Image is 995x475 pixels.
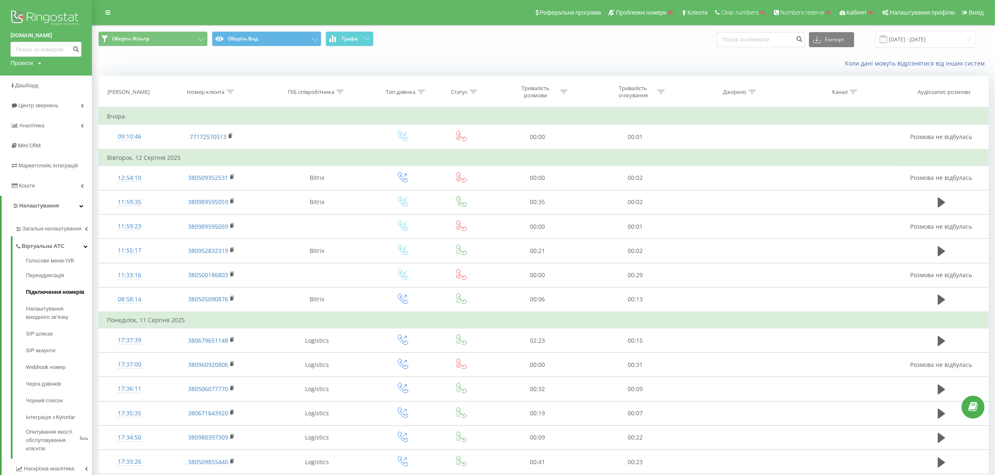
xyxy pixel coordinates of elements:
[26,271,64,280] span: Переадресація
[26,257,74,265] span: Голосове меню IVR
[19,122,44,129] span: Аналiтика
[687,9,708,16] span: Клієнти
[26,376,92,392] a: Черга дзвінків
[107,332,153,349] div: 17:37:39
[262,328,372,353] td: Logistics
[911,133,972,141] span: Розмова не відбулась
[107,88,150,96] div: [PERSON_NAME]
[188,247,228,255] a: 380952832319
[489,328,586,353] td: 02:23
[107,243,153,259] div: 11:55:17
[26,428,78,453] span: Опитування якості обслуговування клієнтів
[107,405,153,422] div: 17:35:35
[188,174,228,182] a: 380509352531
[616,9,667,16] span: Проблемні номери
[911,361,972,369] span: Розмова не відбулась
[489,425,586,450] td: 00:09
[386,88,415,96] div: Тип дзвінка
[107,291,153,308] div: 08:58:14
[18,142,41,149] span: Mini CRM
[107,194,153,210] div: 11:59:35
[10,59,33,67] div: Проекти
[10,31,81,40] a: [DOMAIN_NAME]
[832,88,847,96] div: Канал
[586,450,684,474] td: 00:23
[262,287,372,312] td: Bitrix
[342,36,358,42] span: Графік
[721,9,758,16] span: Clear numbers
[918,88,970,96] div: Аудіозапис розмови
[451,88,468,96] div: Статус
[911,174,972,182] span: Розмова не відбулась
[911,271,972,279] span: Розмова не відбулась
[489,263,586,287] td: 00:00
[10,42,81,57] input: Пошук за номером
[24,465,74,473] span: Наскрізна аналітика
[586,287,684,312] td: 00:13
[513,85,558,99] div: Тривалість розмови
[586,425,684,450] td: 00:22
[188,222,228,230] a: 380989595059
[26,267,92,284] a: Переадресація
[262,166,372,190] td: Bitrix
[586,125,684,149] td: 00:01
[26,301,92,326] a: Налаштування вихідного зв’язку
[489,190,586,214] td: 00:35
[15,219,92,236] a: Загальні налаштування
[26,326,92,342] a: SIP шлюзи
[107,454,153,470] div: 17:33:26
[326,31,374,46] button: Графік
[540,9,601,16] span: Реферальна програма
[26,409,92,426] a: Інтеграція з Kyivstar
[586,263,684,287] td: 00:29
[262,239,372,263] td: Bitrix
[489,377,586,401] td: 00:32
[26,413,75,422] span: Інтеграція з Kyivstar
[188,409,228,417] a: 380671643920
[212,31,321,46] button: Оберіть Вид
[489,353,586,377] td: 00:00
[99,149,989,166] td: Вівторок, 12 Серпня 2025
[107,430,153,446] div: 17:34:50
[969,9,984,16] span: Вихід
[18,102,59,109] span: Центр звернень
[262,353,372,377] td: Logistics
[99,108,989,125] td: Вчора
[586,353,684,377] td: 00:31
[716,32,805,47] input: Пошук за номером
[489,401,586,425] td: 00:19
[18,162,78,169] span: Маркетплейс інтеграцій
[190,133,226,141] a: 77172570513
[586,215,684,239] td: 00:01
[26,346,55,355] span: SIP акаунти
[15,236,92,254] a: Віртуальна АТС
[489,287,586,312] td: 00:06
[19,182,35,189] span: Кошти
[188,433,228,441] a: 380980397309
[26,305,88,321] span: Налаштування вихідного зв’язку
[107,218,153,235] div: 11:59:23
[26,380,61,388] span: Черга дзвінків
[98,31,208,46] button: Оберіть Фільтр
[723,88,746,96] div: Джерело
[188,361,228,369] a: 380960920806
[911,222,972,230] span: Розмова не відбулась
[26,363,66,371] span: Webhook номер
[26,288,84,296] span: Підключення номерів
[809,32,854,47] button: Експорт
[847,9,867,16] span: Кабінет
[586,190,684,214] td: 00:02
[26,330,53,338] span: SIP шлюзи
[262,377,372,401] td: Logistics
[586,166,684,190] td: 00:02
[107,267,153,283] div: 11:33:16
[26,342,92,359] a: SIP акаунти
[188,198,228,206] a: 380989595059
[19,202,59,209] span: Налаштування
[262,450,372,474] td: Logistics
[890,9,955,16] span: Налаштування профілю
[26,257,92,267] a: Голосове меню IVR
[586,401,684,425] td: 00:07
[262,190,372,214] td: Bitrix
[780,9,824,16] span: Numbers reserve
